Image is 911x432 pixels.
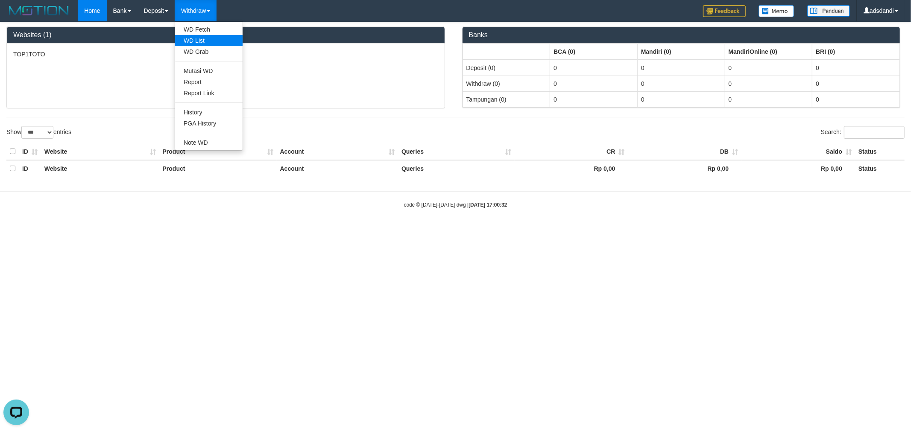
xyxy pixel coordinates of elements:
p: TOP1TOTO [13,50,438,58]
a: Report [175,76,243,88]
td: 0 [812,60,900,76]
a: PGA History [175,118,243,129]
th: Rp 0,00 [628,160,742,177]
td: 0 [550,60,638,76]
th: Queries [398,160,515,177]
th: Account [277,143,398,160]
th: ID [19,143,41,160]
th: Account [277,160,398,177]
a: WD Fetch [175,24,243,35]
th: Website [41,143,159,160]
h3: Websites (1) [13,31,438,39]
h3: Banks [469,31,894,39]
th: Group: activate to sort column ascending [463,44,550,60]
td: Withdraw (0) [463,76,550,91]
th: Product [159,143,277,160]
th: Group: activate to sort column ascending [637,44,725,60]
td: 0 [725,60,812,76]
strong: [DATE] 17:00:32 [469,202,507,208]
th: Website [41,160,159,177]
small: code © [DATE]-[DATE] dwg | [404,202,507,208]
a: WD List [175,35,243,46]
td: 0 [725,91,812,107]
img: Button%20Memo.svg [759,5,794,17]
td: Tampungan (0) [463,91,550,107]
img: panduan.png [807,5,850,17]
th: Status [855,160,905,177]
select: Showentries [21,126,53,139]
th: Product [159,160,277,177]
th: Group: activate to sort column ascending [550,44,638,60]
td: 0 [550,91,638,107]
th: Rp 0,00 [741,160,855,177]
th: ID [19,160,41,177]
input: Search: [844,126,905,139]
td: 0 [550,76,638,91]
th: Status [855,143,905,160]
th: Queries [398,143,515,160]
a: WD Grab [175,46,243,57]
a: History [175,107,243,118]
th: CR [515,143,628,160]
a: Report Link [175,88,243,99]
td: 0 [637,76,725,91]
a: Note WD [175,137,243,148]
td: Deposit (0) [463,60,550,76]
th: Group: activate to sort column ascending [725,44,812,60]
img: Feedback.jpg [703,5,746,17]
img: MOTION_logo.png [6,4,71,17]
td: 0 [725,76,812,91]
td: 0 [812,91,900,107]
button: Open LiveChat chat widget [3,3,29,29]
td: 0 [812,76,900,91]
label: Search: [821,126,905,139]
td: 0 [637,91,725,107]
th: Rp 0,00 [515,160,628,177]
label: Show entries [6,126,71,139]
a: Mutasi WD [175,65,243,76]
th: Group: activate to sort column ascending [812,44,900,60]
th: Saldo [741,143,855,160]
th: DB [628,143,742,160]
td: 0 [637,60,725,76]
